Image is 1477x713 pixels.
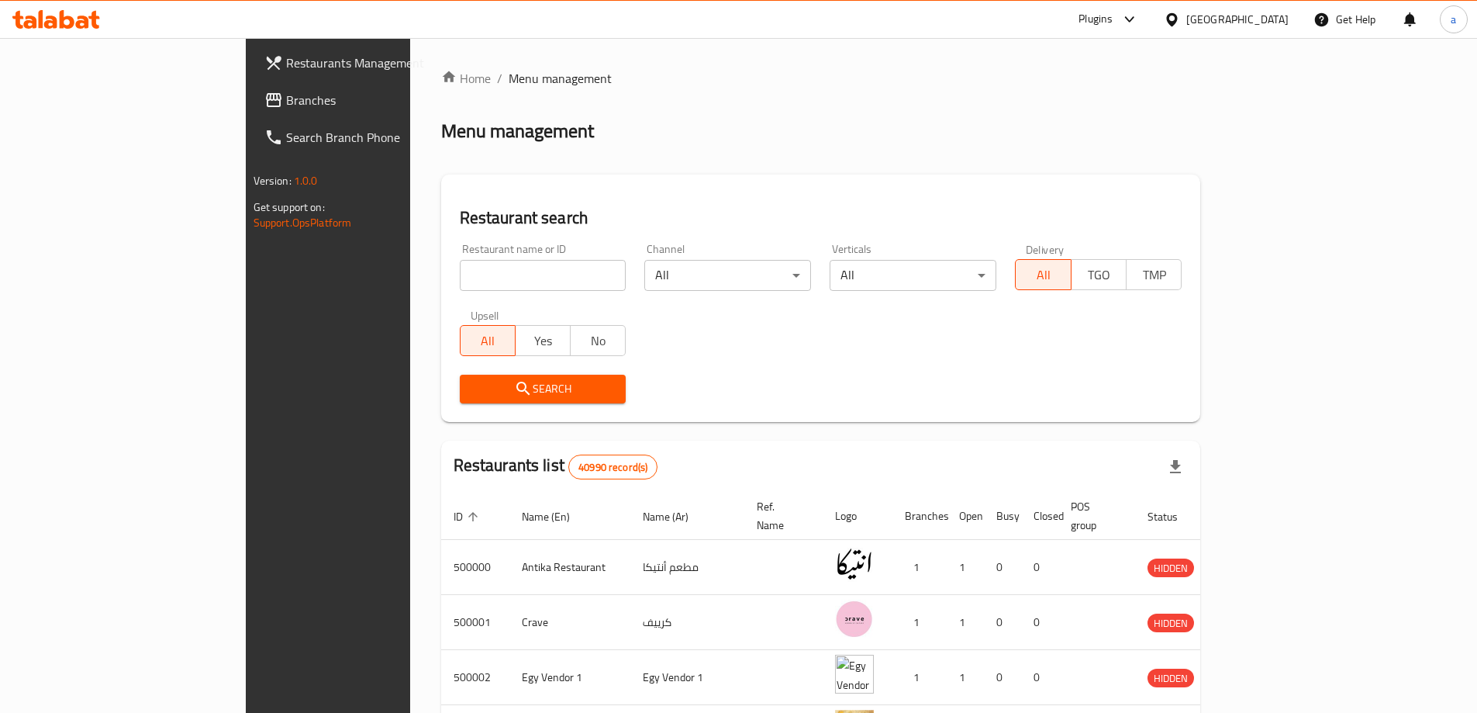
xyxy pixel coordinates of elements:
span: No [577,330,619,352]
td: كرييف [630,595,744,650]
div: Plugins [1078,10,1113,29]
span: Get support on: [254,197,325,217]
img: Egy Vendor 1 [835,655,874,694]
td: 1 [892,540,947,595]
td: 1 [892,595,947,650]
img: Antika Restaurant [835,545,874,583]
span: Search [472,379,614,399]
span: Branches [286,91,480,109]
div: All [644,260,811,291]
input: Search for restaurant name or ID.. [460,260,626,291]
th: Open [947,493,984,540]
span: POS group [1071,497,1116,535]
span: Restaurants Management [286,54,480,72]
h2: Menu management [441,119,594,144]
div: HIDDEN [1147,559,1194,577]
td: 1 [947,650,984,705]
img: Crave [835,600,874,639]
h2: Restaurant search [460,206,1182,230]
button: TMP [1126,259,1182,290]
th: Branches [892,493,947,540]
span: Name (En) [522,507,590,526]
a: Branches [252,81,492,119]
span: HIDDEN [1147,670,1194,687]
h2: Restaurants list [454,454,658,479]
button: TGO [1071,259,1127,290]
button: Search [460,375,626,403]
td: 0 [1021,540,1058,595]
span: HIDDEN [1147,614,1194,632]
a: Search Branch Phone [252,119,492,156]
span: TGO [1078,264,1120,286]
th: Busy [984,493,1021,540]
span: Version: [254,171,292,191]
div: All [830,260,996,291]
span: Search Branch Phone [286,128,480,147]
div: Export file [1157,448,1194,486]
button: No [570,325,626,356]
td: 0 [984,650,1021,705]
button: All [1015,259,1071,290]
span: Menu management [509,69,612,88]
div: HIDDEN [1147,669,1194,687]
a: Support.OpsPlatform [254,213,352,233]
a: Restaurants Management [252,44,492,81]
td: 1 [947,540,984,595]
td: 0 [1021,595,1058,650]
th: Closed [1021,493,1058,540]
span: All [1022,264,1065,286]
td: 0 [984,540,1021,595]
label: Delivery [1026,244,1065,254]
td: 0 [984,595,1021,650]
span: TMP [1133,264,1175,286]
td: Egy Vendor 1 [509,650,630,705]
span: Ref. Name [757,497,804,535]
span: All [467,330,509,352]
span: a [1451,11,1456,28]
span: Status [1147,507,1198,526]
td: 1 [892,650,947,705]
label: Upsell [471,310,499,320]
div: [GEOGRAPHIC_DATA] [1186,11,1289,28]
span: ID [454,507,483,526]
td: Egy Vendor 1 [630,650,744,705]
td: مطعم أنتيكا [630,540,744,595]
button: Yes [515,325,571,356]
td: Antika Restaurant [509,540,630,595]
th: Logo [823,493,892,540]
nav: breadcrumb [441,69,1201,88]
span: HIDDEN [1147,559,1194,577]
span: 1.0.0 [294,171,318,191]
span: Name (Ar) [643,507,709,526]
td: 1 [947,595,984,650]
span: 40990 record(s) [569,460,657,475]
li: / [497,69,502,88]
button: All [460,325,516,356]
div: HIDDEN [1147,614,1194,632]
span: Yes [522,330,564,352]
div: Total records count [568,455,657,479]
td: Crave [509,595,630,650]
td: 0 [1021,650,1058,705]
